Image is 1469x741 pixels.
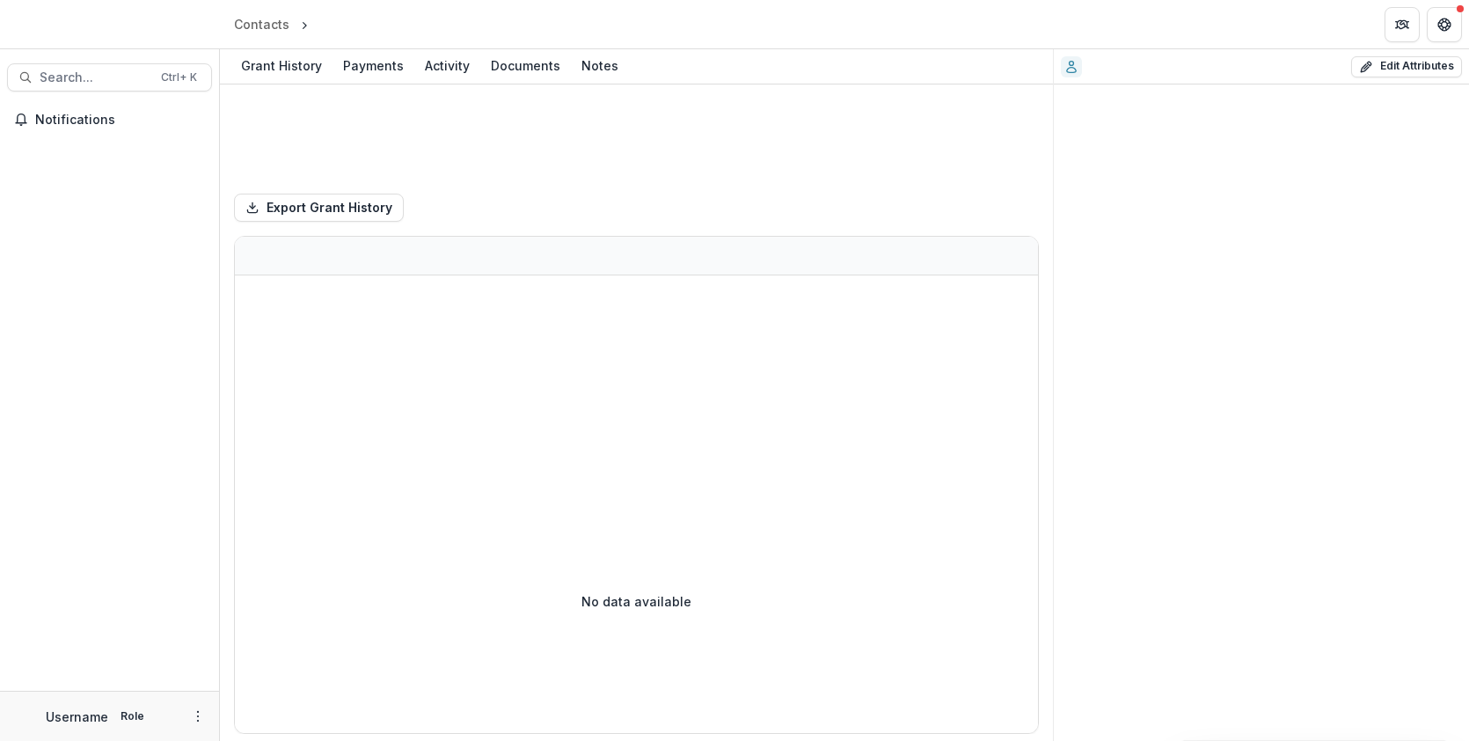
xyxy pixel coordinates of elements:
span: Notifications [35,113,205,128]
a: Grant History [234,49,329,84]
button: More [187,706,208,727]
button: Get Help [1427,7,1462,42]
span: Search... [40,70,150,85]
p: Username [46,708,108,726]
button: Notifications [7,106,212,134]
div: Notes [574,53,625,78]
button: Edit Attributes [1351,56,1462,77]
p: No data available [581,592,691,611]
div: Payments [336,53,411,78]
p: Role [115,708,150,724]
div: Ctrl + K [157,68,201,87]
a: Notes [574,49,625,84]
nav: breadcrumb [227,11,387,37]
a: Activity [418,49,477,84]
div: Activity [418,53,477,78]
button: Search... [7,63,212,92]
div: Grant History [234,53,329,78]
div: Contacts [234,15,289,33]
a: Contacts [227,11,296,37]
button: Export Grant History [234,194,404,222]
a: Documents [484,49,567,84]
div: Documents [484,53,567,78]
button: Partners [1385,7,1420,42]
a: Payments [336,49,411,84]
